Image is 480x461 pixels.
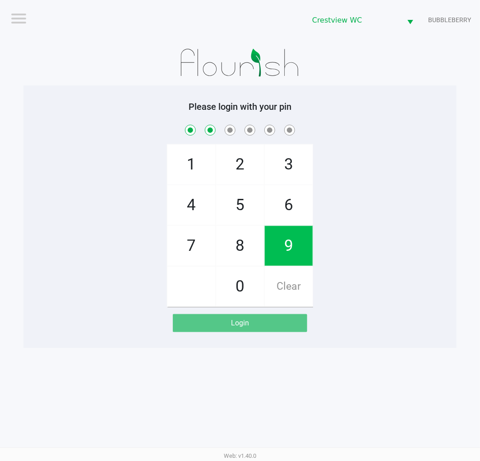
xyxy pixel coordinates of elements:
span: 6 [265,185,313,225]
span: 2 [216,145,264,184]
span: BUBBLEBERRY [428,15,471,25]
span: Crestview WC [312,15,396,26]
span: 1 [167,145,215,184]
h5: Please login with your pin [30,101,450,112]
span: 8 [216,226,264,266]
button: Select [402,9,419,31]
span: 0 [216,267,264,306]
span: Clear [265,267,313,306]
span: 9 [265,226,313,266]
span: 7 [167,226,215,266]
span: Web: v1.40.0 [224,452,256,459]
span: 5 [216,185,264,225]
span: 4 [167,185,215,225]
span: 3 [265,145,313,184]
